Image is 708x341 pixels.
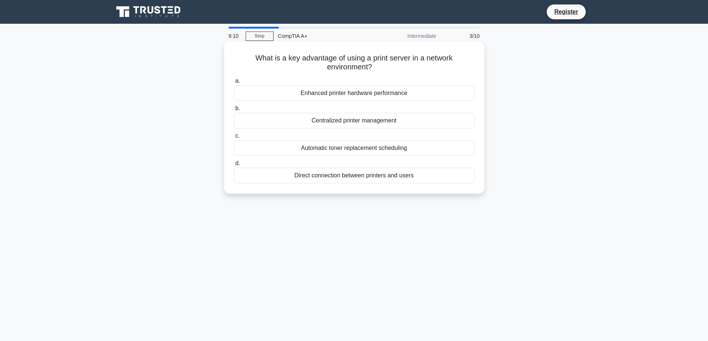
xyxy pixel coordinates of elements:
[376,29,441,43] div: Intermediate
[235,78,240,84] span: a.
[550,7,582,16] a: Register
[234,113,475,128] div: Centralized printer management
[235,105,240,111] span: b.
[233,53,475,72] h5: What is a key advantage of using a print server in a network environment?
[234,85,475,101] div: Enhanced printer hardware performance
[224,29,246,43] div: 9:10
[274,29,376,43] div: CompTIA A+
[235,132,240,139] span: c.
[246,32,274,41] a: Stop
[234,140,475,156] div: Automatic toner replacement scheduling
[441,29,484,43] div: 3/10
[235,160,240,166] span: d.
[234,168,475,183] div: Direct connection between printers and users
